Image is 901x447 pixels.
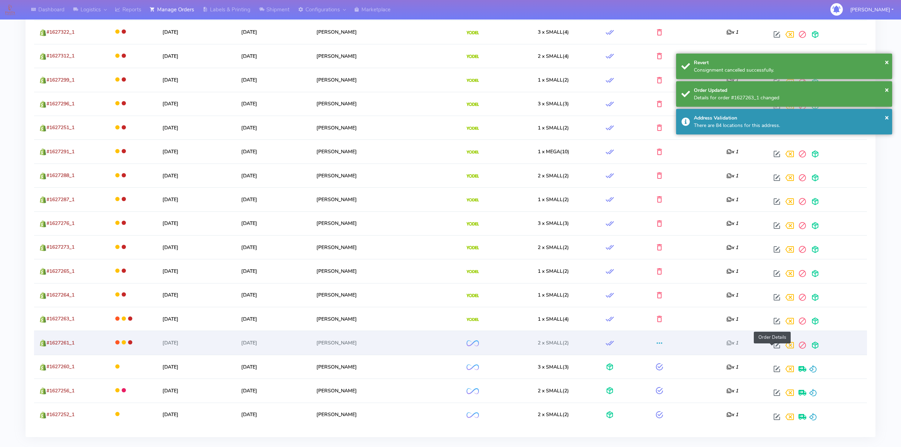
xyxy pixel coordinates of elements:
[538,364,563,370] span: 3 x SMALL
[538,268,563,275] span: 1 x SMALL
[236,116,311,139] td: [DATE]
[538,125,563,131] span: 1 x SMALL
[726,29,738,35] i: x 1
[538,100,563,107] span: 3 x SMALL
[311,403,461,426] td: [PERSON_NAME]
[39,77,46,84] img: shopify.png
[694,66,887,74] div: Consignment cancelled successfully.
[538,220,563,227] span: 3 x SMALL
[726,411,738,418] i: x 1
[236,259,311,283] td: [DATE]
[157,211,236,235] td: [DATE]
[236,403,311,426] td: [DATE]
[39,244,46,251] img: shopify.png
[311,187,461,211] td: [PERSON_NAME]
[311,355,461,379] td: [PERSON_NAME]
[46,124,74,131] span: #1627251_1
[39,220,46,227] img: shopify.png
[726,268,738,275] i: x 1
[39,53,46,60] img: shopify.png
[236,187,311,211] td: [DATE]
[538,172,563,179] span: 2 x SMALL
[538,125,569,131] span: (2)
[538,411,569,418] span: (2)
[236,20,311,44] td: [DATE]
[236,235,311,259] td: [DATE]
[538,316,563,322] span: 1 x SMALL
[311,259,461,283] td: [PERSON_NAME]
[39,148,46,155] img: shopify.png
[311,235,461,259] td: [PERSON_NAME]
[236,283,311,307] td: [DATE]
[466,127,479,130] img: Yodel
[466,150,479,154] img: Yodel
[538,220,569,227] span: (3)
[46,100,74,107] span: #1627296_1
[885,112,889,122] span: ×
[538,387,569,394] span: (2)
[157,379,236,402] td: [DATE]
[726,244,738,251] i: x 1
[538,196,569,203] span: (2)
[466,103,479,106] img: Yodel
[538,340,569,346] span: (2)
[726,292,738,298] i: x 1
[694,59,887,66] div: Revert
[157,44,236,68] td: [DATE]
[466,79,479,82] img: Yodel
[157,68,236,92] td: [DATE]
[46,387,74,394] span: #1627256_1
[538,53,563,60] span: 2 x SMALL
[538,53,569,60] span: (4)
[538,411,563,418] span: 2 x SMALL
[538,244,563,251] span: 2 x SMALL
[46,77,74,83] span: #1627299_1
[46,196,74,203] span: #1627287_1
[538,77,563,83] span: 1 x SMALL
[726,340,738,346] i: x 1
[46,411,74,418] span: #1627252_1
[538,316,569,322] span: (4)
[157,116,236,139] td: [DATE]
[694,94,887,101] div: Details for order #1627263_1 changed
[236,211,311,235] td: [DATE]
[46,315,74,322] span: #1627263_1
[466,340,479,346] img: OnFleet
[236,355,311,379] td: [DATE]
[311,211,461,235] td: [PERSON_NAME]
[39,364,46,371] img: shopify.png
[236,379,311,402] td: [DATE]
[538,268,569,275] span: (2)
[538,292,563,298] span: 1 x SMALL
[885,57,889,67] span: ×
[311,331,461,354] td: [PERSON_NAME]
[236,139,311,163] td: [DATE]
[46,148,74,155] span: #1627291_1
[157,355,236,379] td: [DATE]
[311,44,461,68] td: [PERSON_NAME]
[538,148,560,155] span: 1 x MEGA
[466,388,479,394] img: OnFleet
[538,172,569,179] span: (2)
[726,77,738,83] i: x 1
[726,53,738,60] i: x 1
[538,148,569,155] span: (10)
[39,101,46,108] img: shopify.png
[538,196,563,203] span: 1 x SMALL
[538,387,563,394] span: 2 x SMALL
[466,412,479,418] img: OnFleet
[46,292,74,298] span: #1627264_1
[39,125,46,132] img: shopify.png
[236,307,311,331] td: [DATE]
[466,246,479,249] img: Yodel
[46,268,74,275] span: #1627265_1
[885,85,889,94] span: ×
[236,68,311,92] td: [DATE]
[538,340,563,346] span: 2 x SMALL
[46,340,74,346] span: #1627261_1
[39,292,46,299] img: shopify.png
[726,387,738,394] i: x 1
[311,92,461,116] td: [PERSON_NAME]
[157,20,236,44] td: [DATE]
[39,316,46,323] img: shopify.png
